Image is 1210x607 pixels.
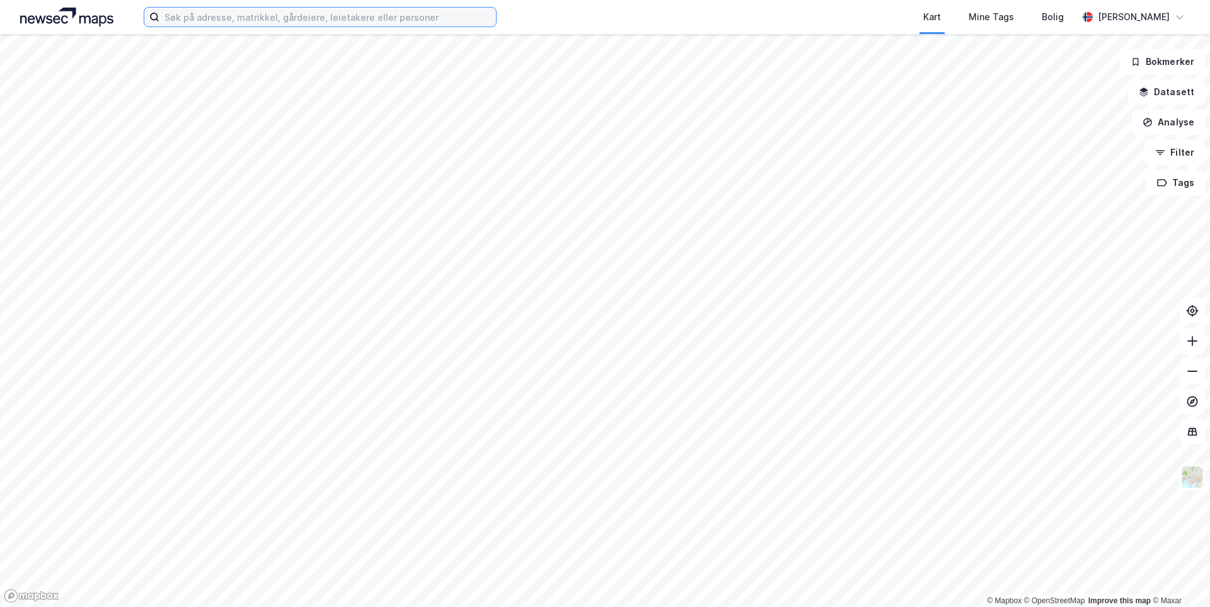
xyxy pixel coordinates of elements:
[4,589,59,603] a: Mapbox homepage
[1098,9,1170,25] div: [PERSON_NAME]
[969,9,1014,25] div: Mine Tags
[1088,596,1151,605] a: Improve this map
[20,8,113,26] img: logo.a4113a55bc3d86da70a041830d287a7e.svg
[1180,465,1204,489] img: Z
[159,8,496,26] input: Søk på adresse, matrikkel, gårdeiere, leietakere eller personer
[1146,170,1205,195] button: Tags
[1120,49,1205,74] button: Bokmerker
[1147,546,1210,607] div: Kontrollprogram for chat
[1024,596,1085,605] a: OpenStreetMap
[923,9,941,25] div: Kart
[1128,79,1205,105] button: Datasett
[1144,140,1205,165] button: Filter
[1132,110,1205,135] button: Analyse
[1147,546,1210,607] iframe: Chat Widget
[1042,9,1064,25] div: Bolig
[987,596,1022,605] a: Mapbox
